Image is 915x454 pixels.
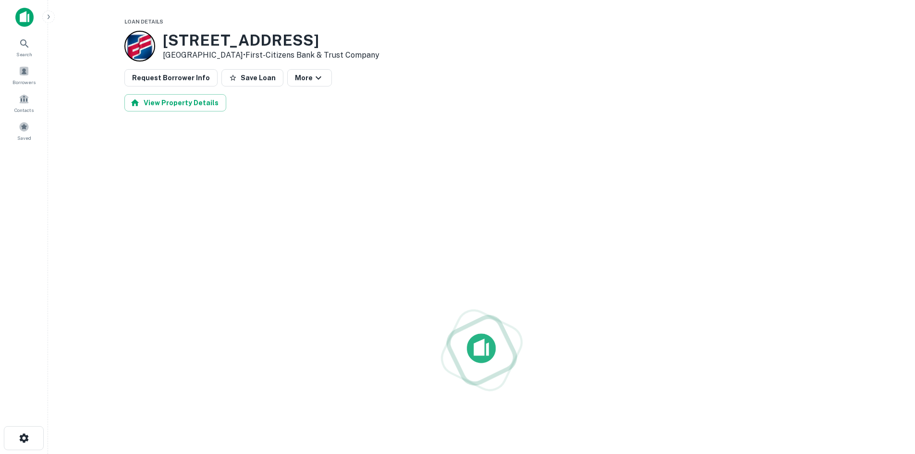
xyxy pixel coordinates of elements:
a: Borrowers [3,62,45,88]
a: First-citizens Bank & Trust Company [245,50,379,60]
button: View Property Details [124,94,226,111]
button: More [287,69,332,86]
a: Saved [3,118,45,144]
span: Saved [17,134,31,142]
p: [GEOGRAPHIC_DATA] • [163,49,379,61]
span: Borrowers [12,78,36,86]
img: capitalize-icon.png [15,8,34,27]
a: Search [3,34,45,60]
span: Contacts [14,106,34,114]
iframe: Chat Widget [867,377,915,423]
a: Contacts [3,90,45,116]
span: Loan Details [124,19,163,25]
button: Request Borrower Info [124,69,218,86]
button: Save Loan [221,69,283,86]
h3: [STREET_ADDRESS] [163,31,379,49]
span: Search [16,50,32,58]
